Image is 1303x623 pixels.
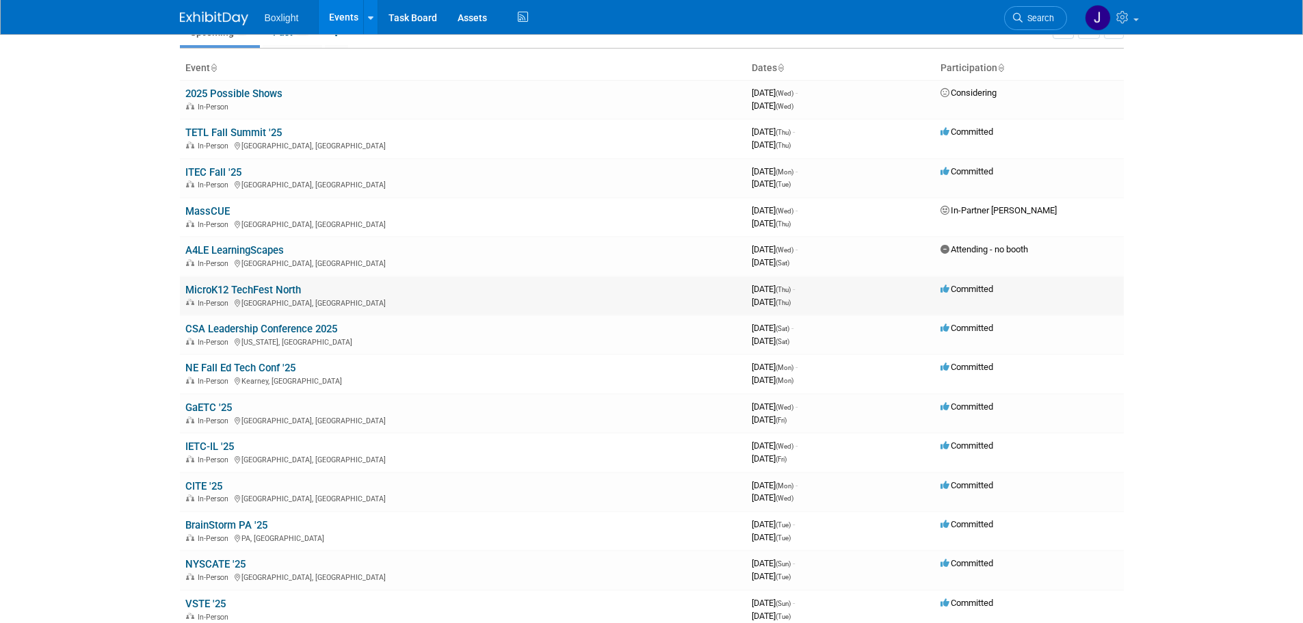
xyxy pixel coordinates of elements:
span: [DATE] [752,88,798,98]
span: [DATE] [752,480,798,490]
span: In-Person [198,494,233,503]
img: In-Person Event [186,181,194,187]
span: [DATE] [752,492,793,503]
span: (Wed) [776,442,793,450]
span: In-Person [198,377,233,386]
span: [DATE] [752,532,791,542]
img: In-Person Event [186,220,194,227]
img: In-Person Event [186,377,194,384]
span: - [793,598,795,608]
span: In-Person [198,534,233,543]
span: Considering [940,88,997,98]
span: - [795,166,798,176]
span: - [795,362,798,372]
a: CSA Leadership Conference 2025 [185,323,337,335]
span: (Sun) [776,600,791,607]
img: In-Person Event [186,103,194,109]
span: (Wed) [776,246,793,254]
div: [GEOGRAPHIC_DATA], [GEOGRAPHIC_DATA] [185,492,741,503]
span: (Fri) [776,455,787,463]
span: - [793,558,795,568]
span: [DATE] [752,166,798,176]
a: VSTE '25 [185,598,226,610]
a: Sort by Start Date [777,62,784,73]
a: NYSCATE '25 [185,558,246,570]
span: (Mon) [776,377,793,384]
a: 2025 Possible Shows [185,88,282,100]
span: [DATE] [752,519,795,529]
a: MicroK12 TechFest North [185,284,301,296]
span: Boxlight [265,12,299,23]
span: (Tue) [776,181,791,188]
div: Kearney, [GEOGRAPHIC_DATA] [185,375,741,386]
span: (Mon) [776,482,793,490]
span: [DATE] [752,598,795,608]
span: - [795,440,798,451]
span: - [795,205,798,215]
span: (Wed) [776,103,793,110]
span: (Thu) [776,286,791,293]
span: In-Person [198,181,233,189]
a: Search [1004,6,1067,30]
span: In-Person [198,455,233,464]
img: In-Person Event [186,534,194,541]
span: Committed [940,519,993,529]
span: (Sat) [776,338,789,345]
span: Committed [940,440,993,451]
span: - [791,323,793,333]
span: (Sat) [776,325,789,332]
a: ITEC Fall '25 [185,166,241,178]
a: A4LE LearningScapes [185,244,284,256]
span: (Wed) [776,90,793,97]
th: Event [180,57,746,80]
span: - [793,519,795,529]
span: Search [1023,13,1054,23]
span: (Sun) [776,560,791,568]
span: In-Person [198,573,233,582]
span: - [793,127,795,137]
span: [DATE] [752,558,795,568]
a: MassCUE [185,205,230,217]
span: [DATE] [752,127,795,137]
span: In-Person [198,142,233,150]
div: [US_STATE], [GEOGRAPHIC_DATA] [185,336,741,347]
span: [DATE] [752,571,791,581]
span: - [795,88,798,98]
a: NE Fall Ed Tech Conf '25 [185,362,295,374]
span: [DATE] [752,257,789,267]
span: - [795,244,798,254]
span: Committed [940,127,993,137]
span: [DATE] [752,140,791,150]
span: [DATE] [752,453,787,464]
div: [GEOGRAPHIC_DATA], [GEOGRAPHIC_DATA] [185,257,741,268]
div: PA, [GEOGRAPHIC_DATA] [185,532,741,543]
div: [GEOGRAPHIC_DATA], [GEOGRAPHIC_DATA] [185,571,741,582]
img: In-Person Event [186,416,194,423]
span: [DATE] [752,205,798,215]
span: [DATE] [752,297,791,307]
a: Sort by Event Name [210,62,217,73]
a: CITE '25 [185,480,222,492]
span: [DATE] [752,414,787,425]
span: [DATE] [752,178,791,189]
img: In-Person Event [186,613,194,620]
span: (Thu) [776,129,791,136]
span: In-Person [198,220,233,229]
div: [GEOGRAPHIC_DATA], [GEOGRAPHIC_DATA] [185,218,741,229]
span: In-Partner [PERSON_NAME] [940,205,1057,215]
div: [GEOGRAPHIC_DATA], [GEOGRAPHIC_DATA] [185,453,741,464]
span: In-Person [198,299,233,308]
img: In-Person Event [186,455,194,462]
a: IETC-IL '25 [185,440,234,453]
a: Sort by Participation Type [997,62,1004,73]
span: [DATE] [752,611,791,621]
span: Committed [940,558,993,568]
span: (Tue) [776,521,791,529]
span: (Sat) [776,259,789,267]
span: [DATE] [752,284,795,294]
span: Committed [940,598,993,608]
img: Jean Knight [1085,5,1111,31]
span: In-Person [198,338,233,347]
span: (Thu) [776,299,791,306]
span: (Thu) [776,220,791,228]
